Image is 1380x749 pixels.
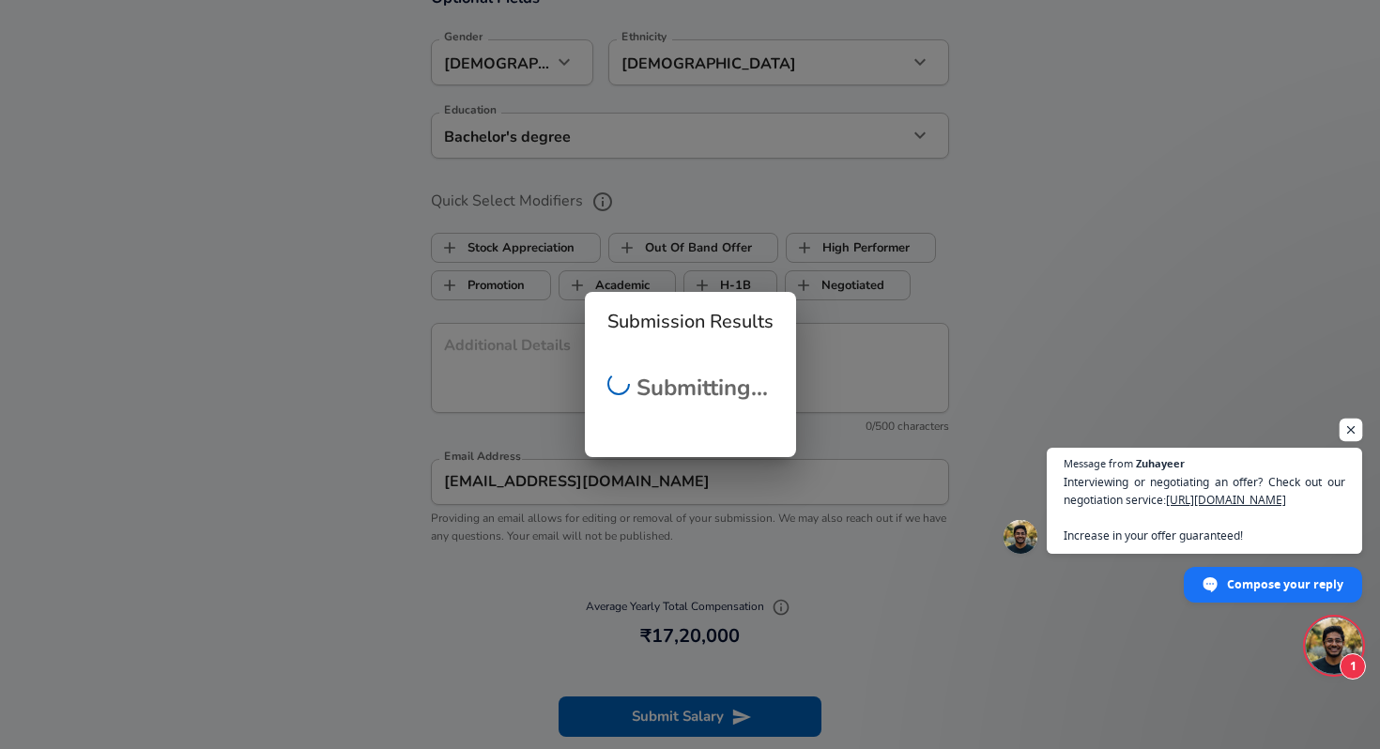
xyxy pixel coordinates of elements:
span: Compose your reply [1227,568,1343,601]
div: Open chat [1306,618,1362,674]
span: 1 [1340,653,1366,680]
span: Zuhayeer [1136,458,1185,468]
span: Message from [1064,458,1133,468]
span: Interviewing or negotiating an offer? Check out our negotiation service: Increase in your offer g... [1064,473,1345,544]
h2: Submission Results [585,292,796,352]
h2: Submitting... [607,371,774,405]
